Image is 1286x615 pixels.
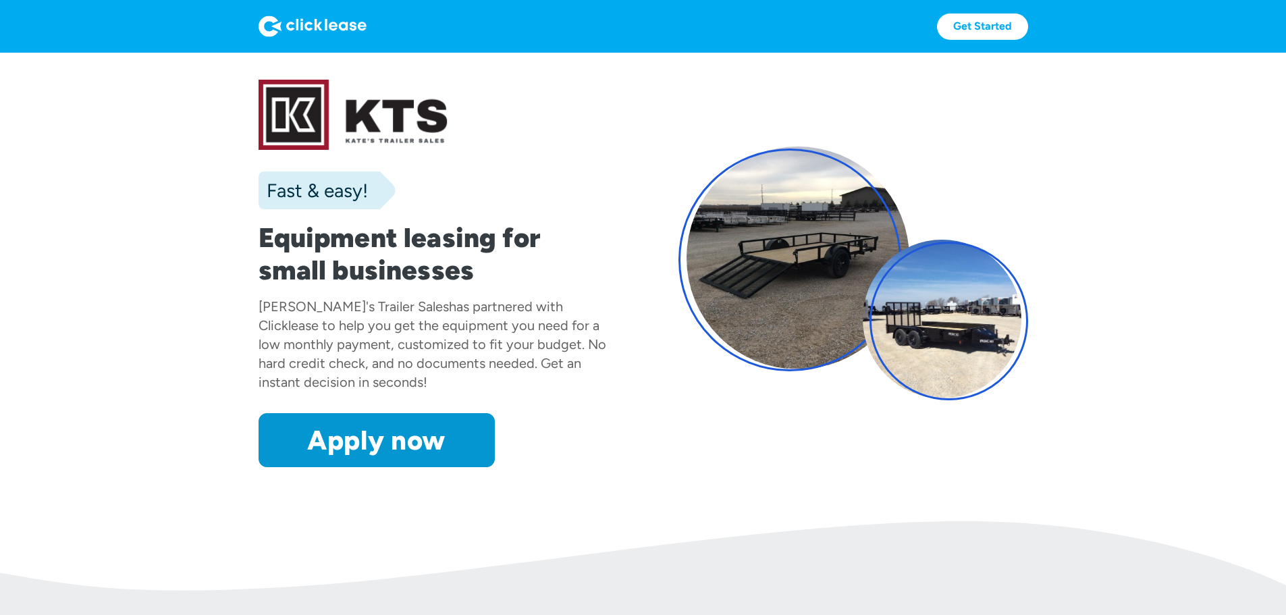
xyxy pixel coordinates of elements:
a: Get Started [937,14,1028,40]
img: Logo [259,16,367,37]
div: [PERSON_NAME]'s Trailer Sales [259,298,449,315]
h1: Equipment leasing for small businesses [259,221,608,286]
a: Apply now [259,413,495,467]
div: Fast & easy! [259,177,368,204]
div: has partnered with Clicklease to help you get the equipment you need for a low monthly payment, c... [259,298,606,390]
